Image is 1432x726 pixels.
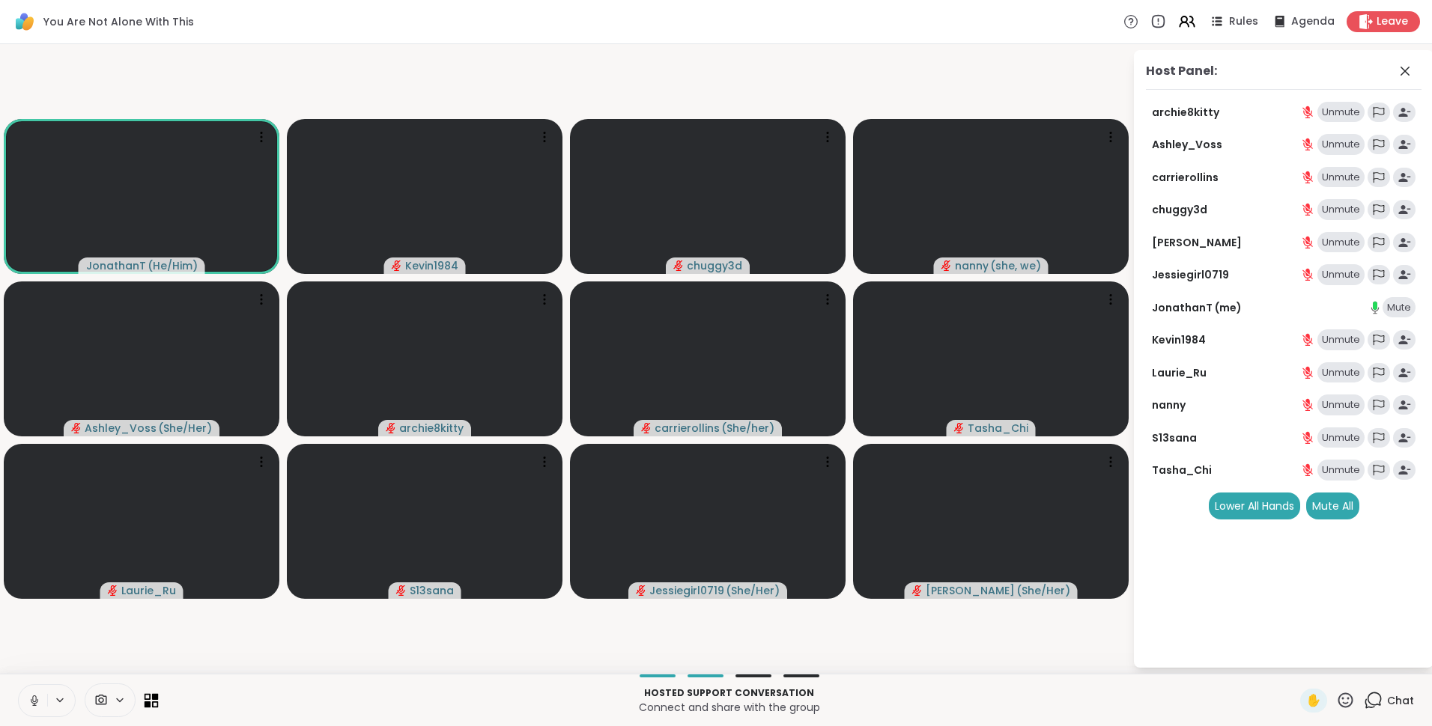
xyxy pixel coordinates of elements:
[1152,463,1212,478] a: Tasha_Chi
[1317,167,1365,188] div: Unmute
[1291,14,1335,29] span: Agenda
[1152,170,1219,185] a: carrierollins
[990,258,1041,273] span: ( she, we )
[954,423,965,433] span: audio-muted
[1317,329,1365,350] div: Unmute
[1383,297,1416,318] div: Mute
[1152,332,1206,347] a: Kevin1984
[386,423,396,433] span: audio-muted
[1229,14,1258,29] span: Rules
[655,421,720,436] span: carrierollins
[71,423,82,433] span: audio-muted
[687,258,742,273] span: chuggy3d
[396,585,407,596] span: audio-muted
[405,258,458,273] span: Kevin1984
[121,583,176,598] span: Laurie_Ru
[1209,492,1300,519] div: Lower All Hands
[85,421,157,436] span: Ashley_Voss
[167,700,1291,715] p: Connect and share with the group
[1306,692,1321,710] span: ✋
[1317,199,1365,220] div: Unmute
[1146,62,1217,80] div: Host Panel:
[12,9,37,34] img: ShareWell Logomark
[167,686,1291,700] p: Hosted support conversation
[968,421,1028,436] span: Tasha_Chi
[1317,264,1365,285] div: Unmute
[108,585,118,596] span: audio-muted
[721,421,774,436] span: ( She/her )
[399,421,464,436] span: archie8kitty
[410,583,454,598] span: S13sana
[641,423,652,433] span: audio-muted
[1152,300,1242,315] a: JonathanT (me)
[726,583,780,598] span: ( She/Her )
[43,14,194,29] span: You Are Not Alone With This
[1152,202,1207,217] a: chuggy3d
[649,583,724,598] span: Jessiegirl0719
[1317,460,1365,481] div: Unmute
[1152,430,1197,445] a: S13sana
[912,585,923,596] span: audio-muted
[1152,105,1219,120] a: archie8kitty
[941,260,952,271] span: audio-muted
[1152,137,1222,152] a: Ashley_Voss
[392,260,402,271] span: audio-muted
[926,583,1015,598] span: [PERSON_NAME]
[1317,102,1365,123] div: Unmute
[673,260,684,271] span: audio-muted
[1317,394,1365,415] div: Unmute
[1152,267,1229,282] a: Jessiegirl0719
[1306,492,1359,519] div: Mute All
[1317,134,1365,155] div: Unmute
[1317,362,1365,383] div: Unmute
[1152,397,1186,412] a: nanny
[1152,365,1207,380] a: Laurie_Ru
[1377,14,1408,29] span: Leave
[1317,232,1365,253] div: Unmute
[955,258,989,273] span: nanny
[148,258,198,273] span: ( He/Him )
[1152,235,1242,250] a: [PERSON_NAME]
[158,421,212,436] span: ( She/Her )
[86,258,146,273] span: JonathanT
[1317,427,1365,448] div: Unmute
[1016,583,1070,598] span: ( She/Her )
[1387,693,1414,708] span: Chat
[636,585,646,596] span: audio-muted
